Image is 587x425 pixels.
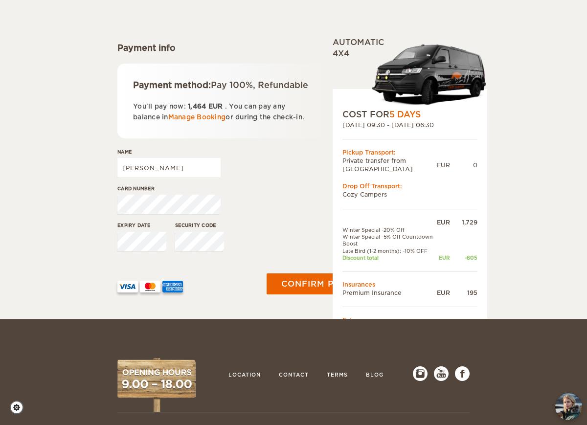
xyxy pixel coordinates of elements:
td: Winter Special -5% Off Countdown Boost [342,233,437,247]
img: mastercard [140,281,160,292]
a: Manage Booking [168,113,226,121]
div: EUR [437,218,450,226]
td: Discount total [342,254,437,261]
label: Security code [175,222,224,229]
div: Automatic 4x4 [333,37,487,109]
td: Extras [342,316,477,324]
span: EUR [208,103,223,110]
button: Confirm payment [267,273,386,295]
div: Pickup Transport: [342,148,477,157]
div: Payment method: [133,79,314,91]
img: Freyja at Cozy Campers [555,393,582,420]
div: EUR [437,254,450,261]
div: 0 [450,161,477,169]
div: Payment info [117,42,330,54]
a: Location [224,366,266,385]
td: Cozy Campers [342,190,477,199]
td: Premium Insurance [342,289,437,297]
td: Winter Special -20% Off [342,226,437,233]
div: EUR [437,161,450,169]
td: Late Bird (1-2 months): -10% OFF [342,247,437,254]
button: chat-button [555,393,582,420]
div: EUR [437,289,450,297]
p: You'll pay now: . You can pay any balance in or during the check-in. [133,101,314,123]
div: 1,729 [450,218,477,226]
span: Pay 100%, Refundable [211,80,308,90]
img: AMEX [162,281,183,292]
label: Name [117,148,221,156]
td: Private transfer from [GEOGRAPHIC_DATA] [342,157,437,173]
a: Contact [274,366,314,385]
div: [DATE] 09:30 - [DATE] 06:30 [342,121,477,129]
label: Card number [117,185,221,192]
a: Terms [322,366,353,385]
span: 1,464 [188,103,206,110]
div: COST FOR [342,109,477,120]
a: Blog [361,366,388,385]
label: Expiry date [117,222,166,229]
div: Drop Off Transport: [342,182,477,190]
td: Insurances [342,280,477,289]
span: 5 Days [389,110,421,119]
img: VISA [117,281,138,292]
a: Cookie settings [10,401,30,414]
div: -605 [450,254,477,261]
div: 195 [450,289,477,297]
img: stor-langur-4.png [372,40,487,109]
